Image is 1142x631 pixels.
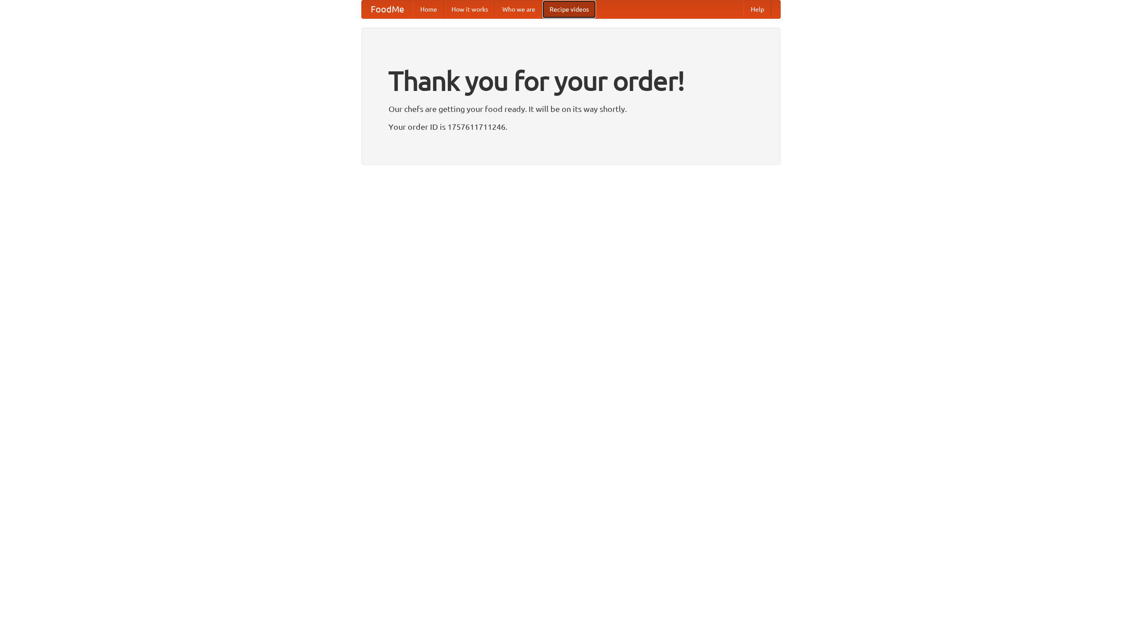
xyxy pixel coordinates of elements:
a: Who we are [495,0,542,18]
a: How it works [444,0,495,18]
a: FoodMe [362,0,413,18]
a: Home [413,0,444,18]
p: Your order ID is 1757611711246. [389,120,753,133]
a: Help [744,0,771,18]
p: Our chefs are getting your food ready. It will be on its way shortly. [389,102,753,115]
h1: Thank you for your order! [389,59,753,102]
a: Recipe videos [542,0,596,18]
